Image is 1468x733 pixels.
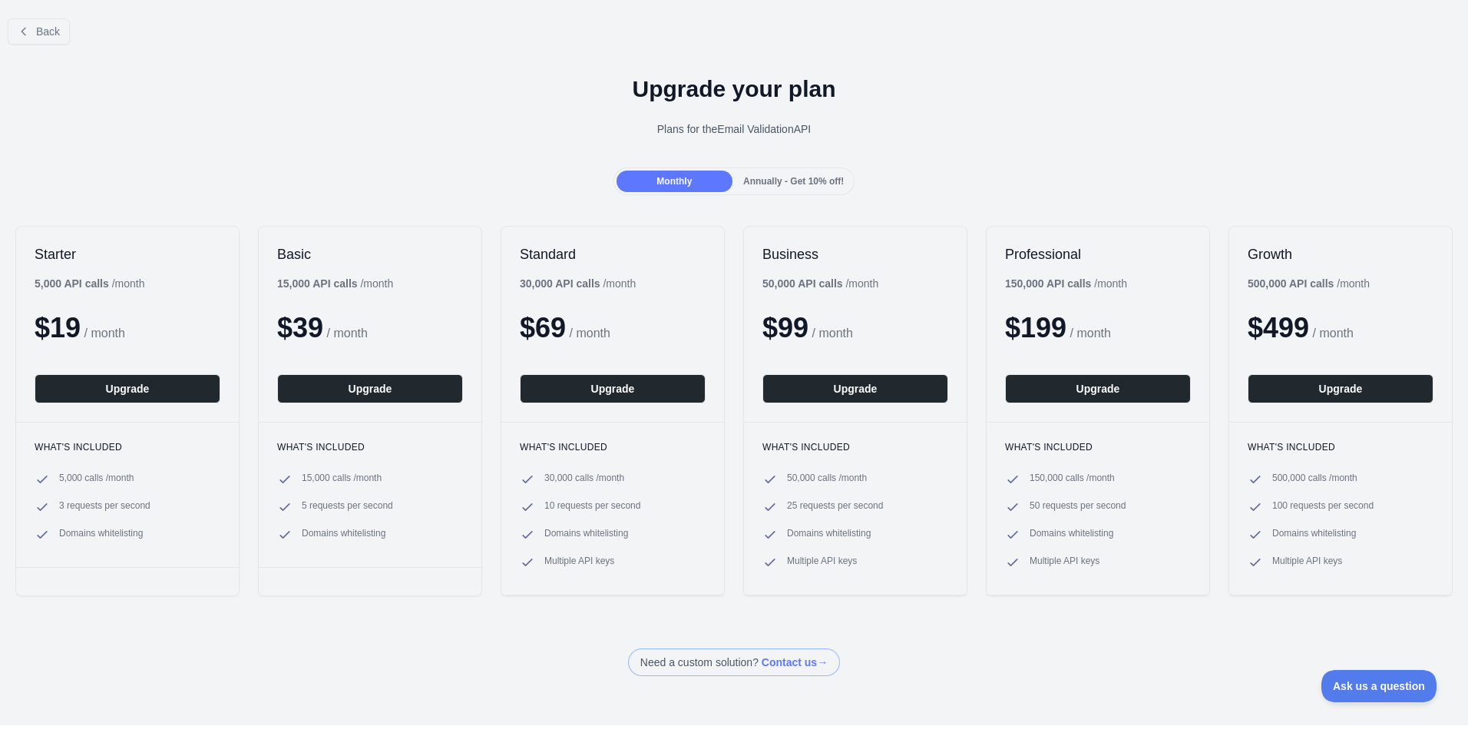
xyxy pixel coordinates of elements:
span: $ 99 [762,312,808,343]
span: / month [570,327,610,340]
button: Upgrade [1005,374,1191,403]
button: Upgrade [520,374,706,403]
span: $ 199 [1005,312,1066,343]
span: / month [1070,327,1111,340]
span: / month [812,327,853,340]
iframe: Toggle Customer Support [1321,670,1437,702]
button: Upgrade [762,374,948,403]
